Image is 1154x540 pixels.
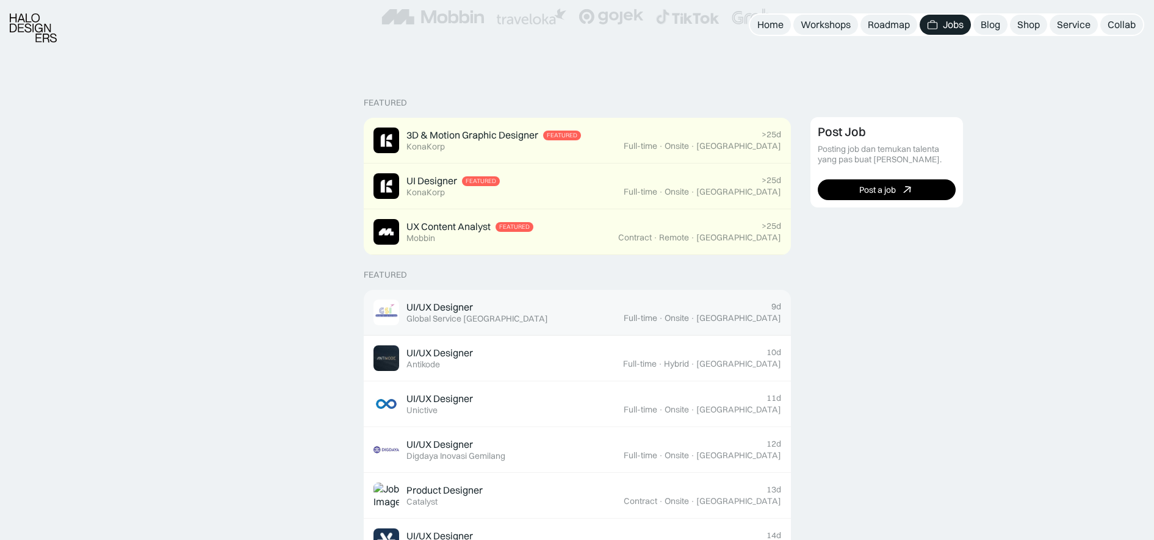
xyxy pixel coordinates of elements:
[364,270,407,280] div: Featured
[696,405,781,415] div: [GEOGRAPHIC_DATA]
[373,391,399,417] img: Job Image
[406,484,483,497] div: Product Designer
[406,392,473,405] div: UI/UX Designer
[1050,15,1098,35] a: Service
[818,124,866,139] div: Post Job
[793,15,858,35] a: Workshops
[690,405,695,415] div: ·
[658,450,663,461] div: ·
[762,175,781,185] div: >25d
[690,141,695,151] div: ·
[696,359,781,369] div: [GEOGRAPHIC_DATA]
[665,141,689,151] div: Onsite
[364,427,791,473] a: Job ImageUI/UX DesignerDigdaya Inovasi Gemilang12dFull-time·Onsite·[GEOGRAPHIC_DATA]
[1108,18,1136,31] div: Collab
[690,496,695,506] div: ·
[659,232,689,243] div: Remote
[665,187,689,197] div: Onsite
[364,473,791,519] a: Job ImageProduct DesignerCatalyst13dContract·Onsite·[GEOGRAPHIC_DATA]
[406,438,473,451] div: UI/UX Designer
[499,223,530,231] div: Featured
[859,185,896,195] div: Post a job
[658,313,663,323] div: ·
[373,128,399,153] img: Job Image
[364,290,791,336] a: Job ImageUI/UX DesignerGlobal Service [GEOGRAPHIC_DATA]9dFull-time·Onsite·[GEOGRAPHIC_DATA]
[364,164,791,209] a: Job ImageUI DesignerFeaturedKonaKorp>25dFull-time·Onsite·[GEOGRAPHIC_DATA]
[665,313,689,323] div: Onsite
[624,141,657,151] div: Full-time
[1057,18,1091,31] div: Service
[658,496,663,506] div: ·
[364,209,791,255] a: Job ImageUX Content AnalystFeaturedMobbin>25dContract·Remote·[GEOGRAPHIC_DATA]
[1017,18,1040,31] div: Shop
[364,336,791,381] a: Job ImageUI/UX DesignerAntikode10dFull-time·Hybrid·[GEOGRAPHIC_DATA]
[766,393,781,403] div: 11d
[406,187,445,198] div: KonaKorp
[762,129,781,140] div: >25d
[624,313,657,323] div: Full-time
[658,359,663,369] div: ·
[973,15,1008,35] a: Blog
[818,144,956,165] div: Posting job dan temukan talenta yang pas buat [PERSON_NAME].
[690,450,695,461] div: ·
[406,220,491,233] div: UX Content Analyst
[1010,15,1047,35] a: Shop
[364,98,407,108] div: Featured
[373,300,399,325] img: Job Image
[658,405,663,415] div: ·
[406,301,473,314] div: UI/UX Designer
[766,347,781,358] div: 10d
[762,221,781,231] div: >25d
[624,496,657,506] div: Contract
[696,187,781,197] div: [GEOGRAPHIC_DATA]
[547,132,577,139] div: Featured
[981,18,1000,31] div: Blog
[373,437,399,463] img: Job Image
[665,405,689,415] div: Onsite
[766,439,781,449] div: 12d
[690,187,695,197] div: ·
[623,359,657,369] div: Full-time
[696,450,781,461] div: [GEOGRAPHIC_DATA]
[750,15,791,35] a: Home
[406,129,538,142] div: 3D & Motion Graphic Designer
[406,497,438,507] div: Catalyst
[406,405,438,416] div: Unictive
[943,18,964,31] div: Jobs
[860,15,917,35] a: Roadmap
[406,359,440,370] div: Antikode
[1100,15,1143,35] a: Collab
[690,359,695,369] div: ·
[920,15,971,35] a: Jobs
[406,451,505,461] div: Digdaya Inovasi Gemilang
[801,18,851,31] div: Workshops
[818,179,956,200] a: Post a job
[696,232,781,243] div: [GEOGRAPHIC_DATA]
[406,233,435,243] div: Mobbin
[658,187,663,197] div: ·
[690,232,695,243] div: ·
[406,314,548,324] div: Global Service [GEOGRAPHIC_DATA]
[618,232,652,243] div: Contract
[665,450,689,461] div: Onsite
[664,359,689,369] div: Hybrid
[373,483,399,508] img: Job Image
[373,219,399,245] img: Job Image
[690,313,695,323] div: ·
[696,496,781,506] div: [GEOGRAPHIC_DATA]
[406,142,445,152] div: KonaKorp
[624,450,657,461] div: Full-time
[406,175,457,187] div: UI Designer
[364,118,791,164] a: Job Image3D & Motion Graphic DesignerFeaturedKonaKorp>25dFull-time·Onsite·[GEOGRAPHIC_DATA]
[868,18,910,31] div: Roadmap
[766,484,781,495] div: 13d
[696,313,781,323] div: [GEOGRAPHIC_DATA]
[624,187,657,197] div: Full-time
[466,178,496,185] div: Featured
[757,18,784,31] div: Home
[373,173,399,199] img: Job Image
[624,405,657,415] div: Full-time
[665,496,689,506] div: Onsite
[653,232,658,243] div: ·
[771,301,781,312] div: 9d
